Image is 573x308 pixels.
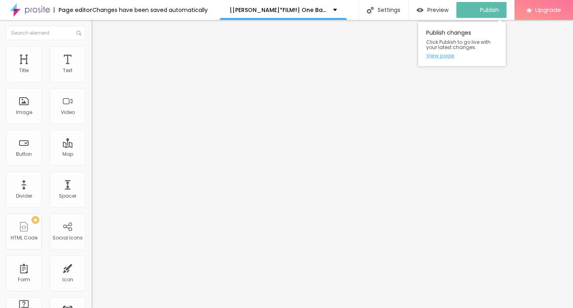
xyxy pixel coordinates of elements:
div: Spacer [59,193,76,199]
div: Form [18,277,30,282]
div: Divider [16,193,32,199]
div: Map [62,151,73,157]
span: Publish [480,7,499,13]
a: View page [426,53,498,58]
div: HTML Code [11,235,37,241]
span: Upgrade [535,6,561,13]
div: Social Icons [53,235,83,241]
div: Page editor [54,7,92,13]
p: [[PERSON_NAME]*FILM!!] One Battle after another Stream Deutsch Kostenlos COMPLETT! [230,7,327,13]
div: Changes have been saved automatically [92,7,208,13]
img: Icone [76,31,81,35]
button: Preview [409,2,456,18]
span: Click Publish to go live with your latest changes. [426,39,498,50]
iframe: Editor [92,20,573,308]
div: Button [16,151,32,157]
div: Icon [62,277,73,282]
div: Image [16,110,32,115]
div: Text [63,68,72,73]
div: Publish changes [418,22,506,66]
div: Video [61,110,75,115]
span: Preview [427,7,448,13]
img: view-1.svg [417,7,423,14]
input: Search element [6,26,86,40]
img: Icone [367,7,374,14]
div: Title [19,68,29,73]
button: Publish [456,2,507,18]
